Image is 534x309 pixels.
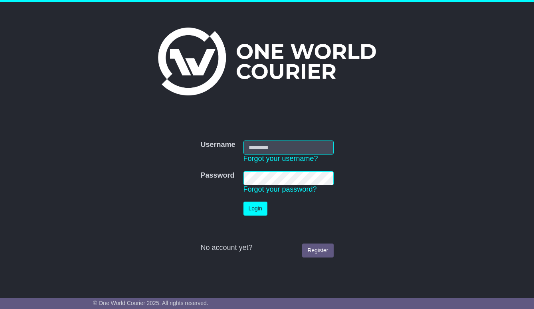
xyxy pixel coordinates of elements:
[243,202,267,216] button: Login
[302,244,333,257] a: Register
[243,154,318,162] a: Forgot your username?
[200,171,234,180] label: Password
[243,185,317,193] a: Forgot your password?
[200,141,235,149] label: Username
[158,28,376,95] img: One World
[93,300,208,306] span: © One World Courier 2025. All rights reserved.
[200,244,333,252] div: No account yet?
